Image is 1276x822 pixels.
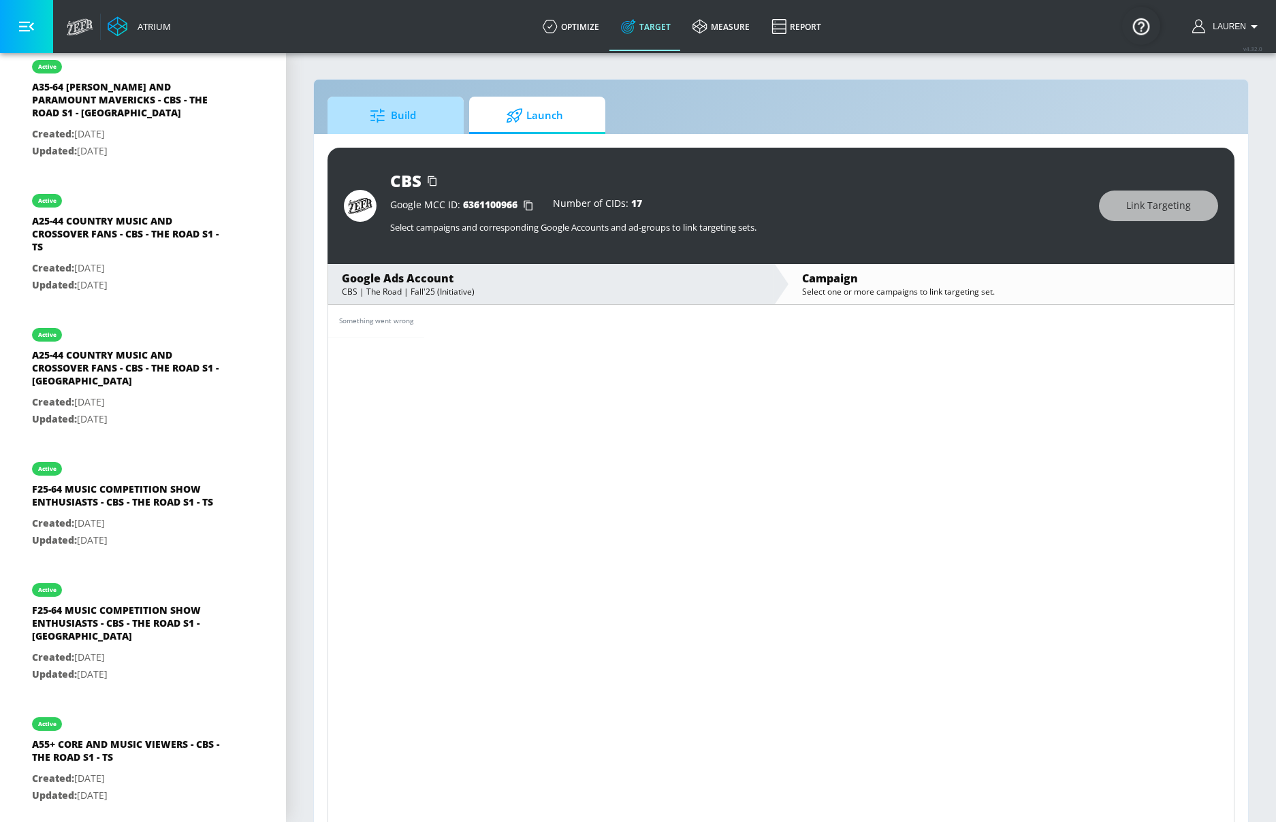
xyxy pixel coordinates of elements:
[22,180,264,303] div: activeA25-44 COUNTRY MUSIC AND CROSSOVER FANS - CBS - THE ROAD S1 - TSCreated:[DATE]Updated:[DATE]
[38,587,57,593] div: active
[342,271,760,286] div: Google Ads Account
[1207,22,1246,31] span: login as: lauren.bacher@zefr.com
[22,46,264,169] div: activeA35-64 [PERSON_NAME] AND PARAMOUNT MAVERICKS - CBS - THE ROAD S1 - [GEOGRAPHIC_DATA]Created...
[22,704,264,814] div: activeA55+ CORE AND MUSIC VIEWERS - CBS - THE ROAD S1 - TSCreated:[DATE]Updated:[DATE]
[802,286,1220,297] div: Select one or more campaigns to link targeting set.
[32,348,223,394] div: A25-44 COUNTRY MUSIC AND CROSSOVER FANS - CBS - THE ROAD S1 - [GEOGRAPHIC_DATA]
[483,99,586,132] span: Launch
[1192,18,1262,35] button: Lauren
[32,126,223,143] p: [DATE]
[32,515,223,532] p: [DATE]
[532,2,610,51] a: optimize
[390,169,421,192] div: CBS
[32,668,77,680] span: Updated:
[553,199,642,212] div: Number of CIDs:
[390,199,539,212] div: Google MCC ID:
[463,198,517,211] span: 6361100966
[328,264,773,304] div: Google Ads AccountCBS | The Road | Fall'25 (Initiative)
[32,516,74,529] span: Created:
[390,221,1085,233] p: Select campaigns and corresponding Google Accounts and ad-groups to link targeting sets.
[32,666,223,683] p: [DATE]
[1243,45,1262,52] span: v 4.32.0
[32,649,223,666] p: [DATE]
[32,80,223,126] div: A35-64 [PERSON_NAME] AND PARAMOUNT MAVERICKS - CBS - THE ROAD S1 - [GEOGRAPHIC_DATA]
[32,532,223,549] p: [DATE]
[38,465,57,472] div: active
[341,99,445,132] span: Build
[22,314,264,438] div: activeA25-44 COUNTRY MUSIC AND CROSSOVER FANS - CBS - THE ROAD S1 - [GEOGRAPHIC_DATA]Created:[DAT...
[22,448,264,559] div: activeF25-64 MUSIC COMPETITION SHOW ENTHUSIASTS - CBS - THE ROAD S1 - TSCreated:[DATE]Updated:[DATE]
[38,331,57,338] div: active
[32,738,223,770] div: A55+ CORE AND MUSIC VIEWERS - CBS - THE ROAD S1 - TS
[22,570,264,693] div: activeF25-64 MUSIC COMPETITION SHOW ENTHUSIASTS - CBS - THE ROAD S1 - [GEOGRAPHIC_DATA]Created:[D...
[38,721,57,727] div: active
[32,277,223,294] p: [DATE]
[32,482,223,515] div: F25-64 MUSIC COMPETITION SHOW ENTHUSIASTS - CBS - THE ROAD S1 - TS
[32,770,223,787] p: [DATE]
[32,787,223,804] p: [DATE]
[631,197,642,210] span: 17
[610,2,682,51] a: Target
[32,214,223,260] div: A25-44 COUNTRY MUSIC AND CROSSOVER FANS - CBS - THE ROAD S1 - TS
[32,412,77,425] span: Updated:
[1122,7,1160,45] button: Open Resource Center
[682,2,761,51] a: measure
[342,286,760,297] div: CBS | The Road | Fall'25 (Initiative)
[38,197,57,204] div: active
[32,395,74,408] span: Created:
[108,16,171,37] a: Atrium
[761,2,832,51] a: Report
[802,271,1220,286] div: Campaign
[32,260,223,277] p: [DATE]
[32,394,223,411] p: [DATE]
[32,261,74,274] span: Created:
[32,651,74,663] span: Created:
[32,143,223,160] p: [DATE]
[32,533,77,546] span: Updated:
[132,20,171,33] div: Atrium
[339,316,413,326] div: Something went wrong
[32,144,77,157] span: Updated:
[32,604,223,649] div: F25-64 MUSIC COMPETITION SHOW ENTHUSIASTS - CBS - THE ROAD S1 - [GEOGRAPHIC_DATA]
[32,789,77,802] span: Updated:
[32,772,74,785] span: Created:
[32,127,74,140] span: Created:
[32,278,77,291] span: Updated:
[32,411,223,428] p: [DATE]
[38,63,57,70] div: active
